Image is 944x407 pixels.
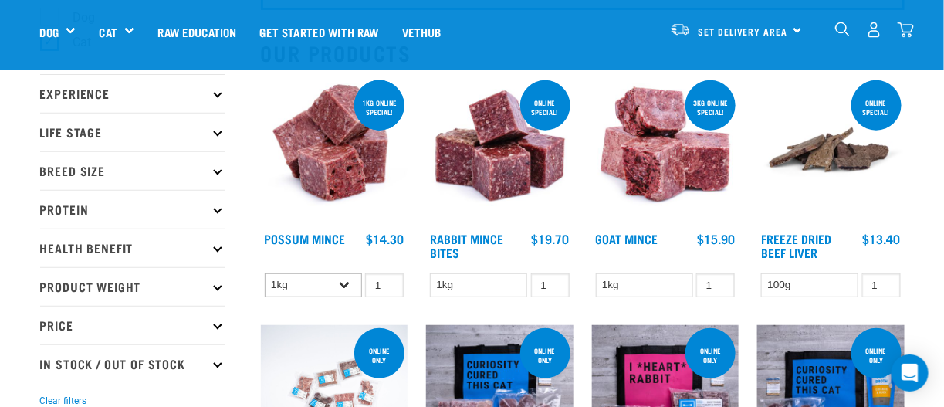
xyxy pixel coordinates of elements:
a: Get started with Raw [249,1,391,63]
div: ONLINE SPECIAL! [851,91,902,124]
img: home-icon-1@2x.png [835,22,850,36]
span: Set Delivery Area [699,29,788,34]
p: Product Weight [40,267,225,306]
div: online only [685,339,736,371]
p: Health Benefit [40,229,225,267]
div: Open Intercom Messenger [892,354,929,392]
a: Freeze Dried Beef Liver [761,235,831,256]
a: Raw Education [146,1,248,63]
p: In Stock / Out Of Stock [40,344,225,383]
img: user.png [866,22,882,38]
input: 1 [531,273,570,297]
div: $15.90 [697,232,735,246]
img: home-icon@2x.png [898,22,914,38]
div: ONLINE ONLY [354,339,404,371]
img: van-moving.png [670,22,691,36]
div: online only [851,339,902,371]
div: $19.70 [532,232,570,246]
a: Vethub [391,1,453,63]
input: 1 [365,273,404,297]
img: 1102 Possum Mince 01 [261,77,408,225]
img: 1077 Wild Goat Mince 01 [592,77,739,225]
a: Dog [40,23,59,41]
a: Rabbit Mince Bites [430,235,503,256]
div: $14.30 [366,232,404,246]
p: Life Stage [40,113,225,151]
p: Protein [40,190,225,229]
p: Breed Size [40,151,225,190]
img: Whole Minced Rabbit Cubes 01 [426,77,574,225]
a: Cat [99,23,117,41]
input: 1 [696,273,735,297]
div: online only [520,339,570,371]
div: ONLINE SPECIAL! [520,91,570,124]
p: Experience [40,74,225,113]
div: 1kg online special! [354,91,404,124]
input: 1 [862,273,901,297]
div: 3kg online special! [685,91,736,124]
p: Price [40,306,225,344]
a: Possum Mince [265,235,346,242]
a: Goat Mince [596,235,658,242]
div: $13.40 [863,232,901,246]
img: Stack Of Freeze Dried Beef Liver For Pets [757,77,905,225]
